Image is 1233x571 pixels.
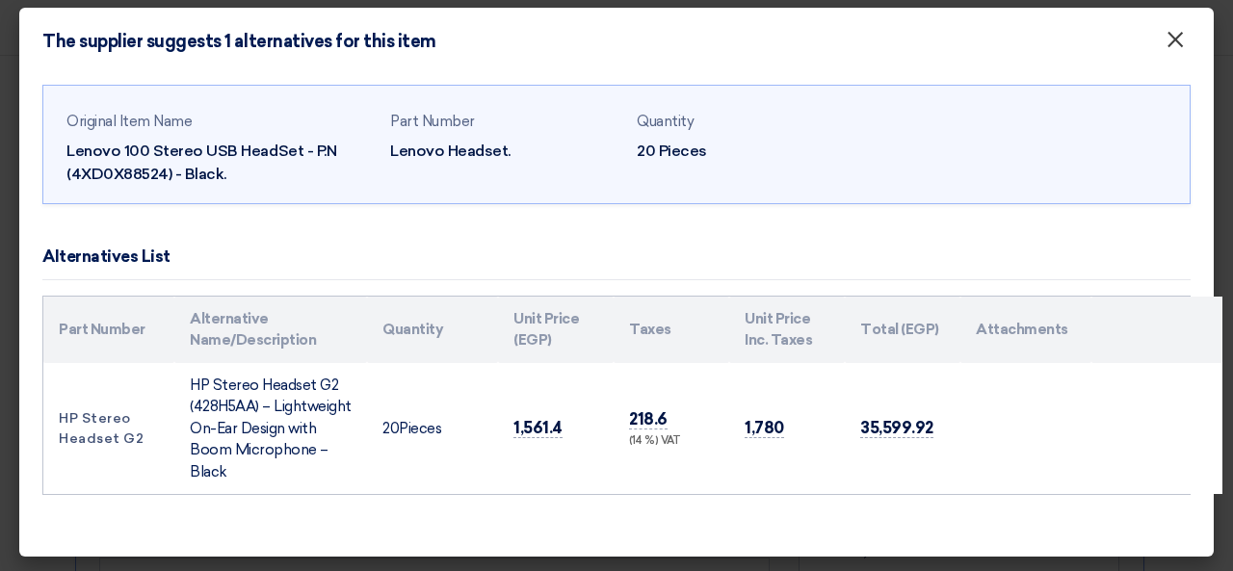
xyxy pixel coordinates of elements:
[637,111,868,133] div: Quantity
[629,409,668,429] span: 218.6
[390,140,621,163] div: Lenovo Headset.
[367,297,498,363] th: Quantity
[1166,25,1185,64] span: ×
[513,418,563,438] span: 1,561.4
[66,111,375,133] div: Original Item Name
[860,418,933,438] span: 35,599.92
[43,363,174,495] td: HP Stereo Headset G2
[43,297,174,363] th: Part Number
[42,245,171,270] div: Alternatives List
[498,297,614,363] th: Unit Price (EGP)
[174,363,367,495] td: HP Stereo Headset G2 (428H5AA) – Lightweight On-Ear Design with Boom Microphone – Black
[42,31,436,52] h4: The supplier suggests 1 alternatives for this item
[637,140,868,163] div: 20 Pieces
[367,363,498,495] td: Pieces
[960,297,1091,363] th: Attachments
[382,420,399,437] span: 20
[629,433,714,450] div: (14 %) VAT
[614,297,729,363] th: Taxes
[845,297,960,363] th: Total (EGP)
[66,140,375,186] div: Lenovo 100 Stereo USB HeadSet - P.N (4XD0X88524) - Black.
[1150,21,1200,60] button: Close
[390,111,621,133] div: Part Number
[745,418,784,438] span: 1,780
[174,297,367,363] th: Alternative Name/Description
[729,297,845,363] th: Unit Price Inc. Taxes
